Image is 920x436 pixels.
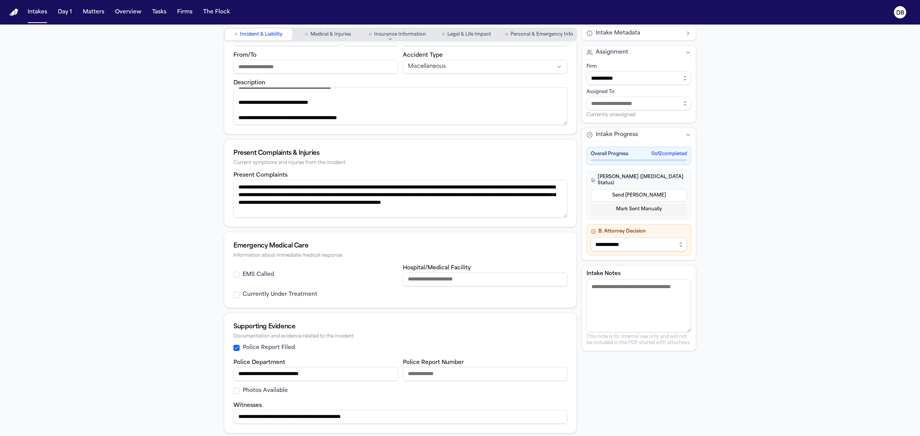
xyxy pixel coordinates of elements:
label: Witnesses [233,403,262,408]
span: ○ [235,31,238,38]
span: ○ [305,31,308,38]
label: Accident Type [403,52,443,58]
label: From/To [233,52,256,58]
button: Firms [174,5,195,19]
button: Assignment [582,46,696,59]
span: Incident & Liability [240,31,283,38]
div: Information about immediate medical response [233,253,567,259]
label: Description [233,80,265,86]
label: Hospital/Medical Facility [403,265,471,271]
label: Currently Under Treatment [243,291,317,298]
span: Intake Progress [596,131,638,139]
span: ○ [442,31,445,38]
span: ○ [505,31,508,38]
input: Witnesses [233,410,567,424]
button: The Flock [200,5,233,19]
span: Currently unassigned [586,112,636,118]
span: Legal & Life Impact [447,31,491,38]
textarea: Present complaints [233,180,567,217]
button: Go to Personal & Emergency Info [502,28,576,41]
button: Overview [112,5,145,19]
span: ○ [368,31,371,38]
label: Police Report Number [403,360,464,366]
input: Police report number [403,367,568,381]
div: Emergency Medical Care [233,241,567,251]
span: Insurance Information [374,31,426,38]
button: Intake Progress [582,128,696,142]
label: EMS Called [243,271,274,279]
textarea: Intake notes [586,279,691,332]
button: Go to Medical & Injuries [294,28,362,41]
a: Home [9,9,18,16]
label: Police Report Filed [243,344,295,352]
input: Select firm [586,71,691,85]
button: Go to Incident & Liability [225,28,292,41]
label: Police Department [233,360,285,366]
button: Mark Sent Manually [591,203,687,215]
textarea: Incident description [233,87,567,125]
button: Day 1 [55,5,75,19]
img: Finch Logo [9,9,18,16]
span: 0 of 2 completed [651,151,687,157]
button: Intake Metadata [582,26,696,40]
button: Matters [80,5,107,19]
div: Present Complaints & Injuries [233,149,567,158]
input: Hospital or medical facility [403,272,568,286]
p: This note is for internal use only and will not be included in the PDF shared with attorneys. [586,334,691,346]
button: Send [PERSON_NAME] [591,189,687,202]
div: Current symptoms and injuries from the incident [233,160,567,166]
button: Intakes [25,5,50,19]
div: Supporting Evidence [233,322,567,331]
h4: [PERSON_NAME] ([MEDICAL_DATA] Status) [591,174,687,186]
label: Photos Available [243,387,288,395]
span: Personal & Emergency Info [511,31,573,38]
input: From/To destination [233,60,398,74]
div: Firm [586,64,691,70]
span: Medical & Injuries [310,31,351,38]
input: Police department [233,367,398,381]
input: Assign to staff member [586,97,691,110]
button: Go to Insurance Information [363,28,431,41]
span: Intake Metadata [596,30,640,37]
div: Documentation and evidence related to the incident [233,334,567,339]
button: Go to Legal & Life Impact [433,28,501,41]
label: Present Complaints [233,172,287,178]
h4: B. Attorney Decision [591,228,687,234]
button: Tasks [149,5,169,19]
div: Assigned To [586,89,691,95]
label: Intake Notes [586,270,691,278]
span: Assignment [596,49,628,56]
span: Overall Progress [591,151,628,157]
